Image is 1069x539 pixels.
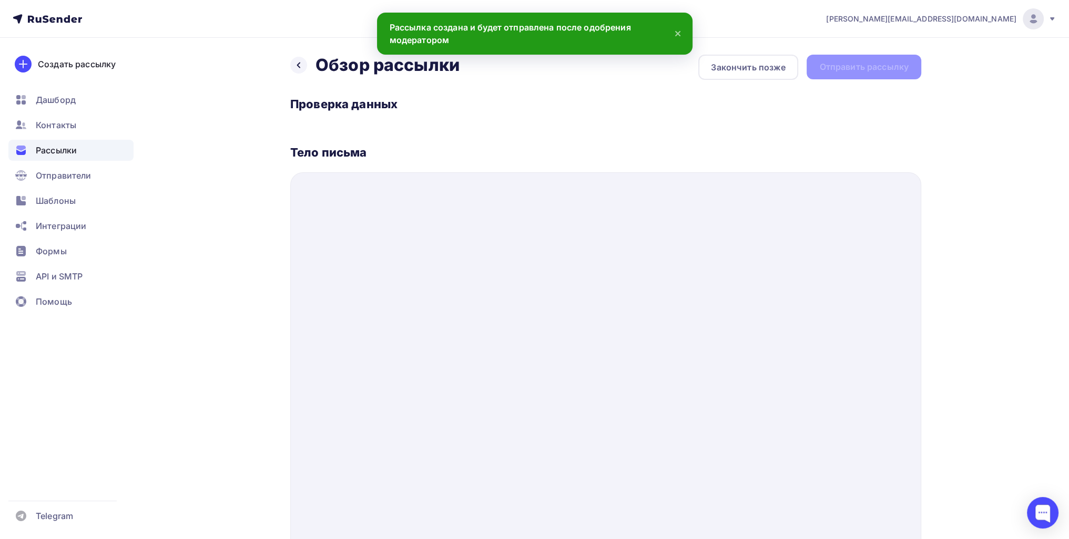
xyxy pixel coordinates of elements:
span: Формы [36,245,67,257]
span: Помощь [36,295,72,308]
span: Рассылки [36,144,77,157]
a: [PERSON_NAME][EMAIL_ADDRESS][DOMAIN_NAME] [826,8,1056,29]
span: Интеграции [36,220,86,232]
a: Дашборд [8,89,134,110]
div: Создать рассылку [38,58,116,70]
a: Шаблоны [8,190,134,211]
span: [PERSON_NAME][EMAIL_ADDRESS][DOMAIN_NAME] [826,14,1016,24]
a: Рассылки [8,140,134,161]
span: Контакты [36,119,76,131]
span: Telegram [36,510,73,522]
div: Проверка данных [290,97,921,111]
h2: Обзор рассылки [315,55,460,76]
a: Отправители [8,165,134,186]
span: Шаблоны [36,194,76,207]
div: Тело письма [290,145,921,160]
span: Дашборд [36,94,76,106]
span: API и SMTP [36,270,83,283]
a: Контакты [8,115,134,136]
span: Отправители [36,169,91,182]
div: Закончить позже [711,61,786,74]
a: Формы [8,241,134,262]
